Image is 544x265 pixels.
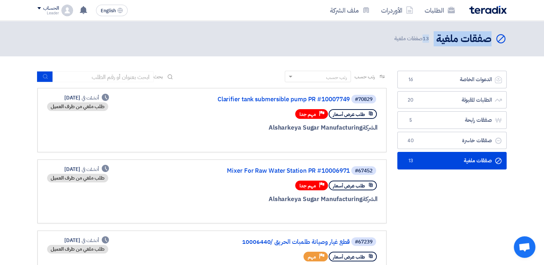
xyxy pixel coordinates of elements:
[406,137,415,144] span: 40
[82,94,99,102] span: أنشئت في
[397,111,507,129] a: صفقات رابحة5
[205,123,378,132] div: Alsharkeya Sugar Manufacturing
[205,195,378,204] div: Alsharkeya Sugar Manufacturing
[43,5,59,11] div: الحساب
[406,97,415,104] span: 20
[397,132,507,149] a: صفقات خاسرة40
[82,237,99,244] span: أنشئت في
[375,2,419,19] a: الأوردرات
[47,245,108,254] div: طلب ملغي من طرف العميل
[324,2,375,19] a: ملف الشركة
[355,97,372,102] div: #70829
[326,74,347,81] div: رتب حسب
[397,152,507,169] a: صفقات ملغية13
[362,195,378,204] span: الشركة
[469,6,507,14] img: Teradix logo
[206,168,350,174] a: Mixer For Raw Water Station PR #10006971
[419,2,461,19] a: الطلبات
[308,254,316,260] span: مهم
[47,174,108,182] div: طلب ملغي من طرف العميل
[96,5,128,16] button: English
[436,32,492,46] h2: صفقات ملغية
[422,34,429,42] span: 13
[53,71,154,82] input: ابحث بعنوان أو رقم الطلب
[300,182,316,189] span: مهم جدا
[355,73,375,80] span: رتب حسب
[355,240,372,245] div: #67239
[64,237,109,244] div: [DATE]
[394,34,430,43] span: صفقات ملغية
[47,102,108,111] div: طلب ملغي من طرف العميل
[300,111,316,118] span: مهم جدا
[514,236,535,258] div: Open chat
[64,94,109,102] div: [DATE]
[61,5,73,16] img: profile_test.png
[355,168,372,173] div: #67452
[82,166,99,173] span: أنشئت في
[333,254,365,260] span: طلب عرض أسعار
[406,76,415,83] span: 16
[206,239,350,245] a: قطع غيار وصيانة طلمبات الحريق /10006440
[206,96,350,103] a: Clarifier tank submersible pump PR #10007749
[154,73,163,80] span: بحث
[362,123,378,132] span: الشركة
[333,111,365,118] span: طلب عرض أسعار
[397,71,507,88] a: الدعوات الخاصة16
[333,182,365,189] span: طلب عرض أسعار
[397,91,507,109] a: الطلبات المقبولة20
[64,166,109,173] div: [DATE]
[406,117,415,124] span: 5
[101,8,116,13] span: English
[37,11,59,15] div: Leader
[406,157,415,164] span: 13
